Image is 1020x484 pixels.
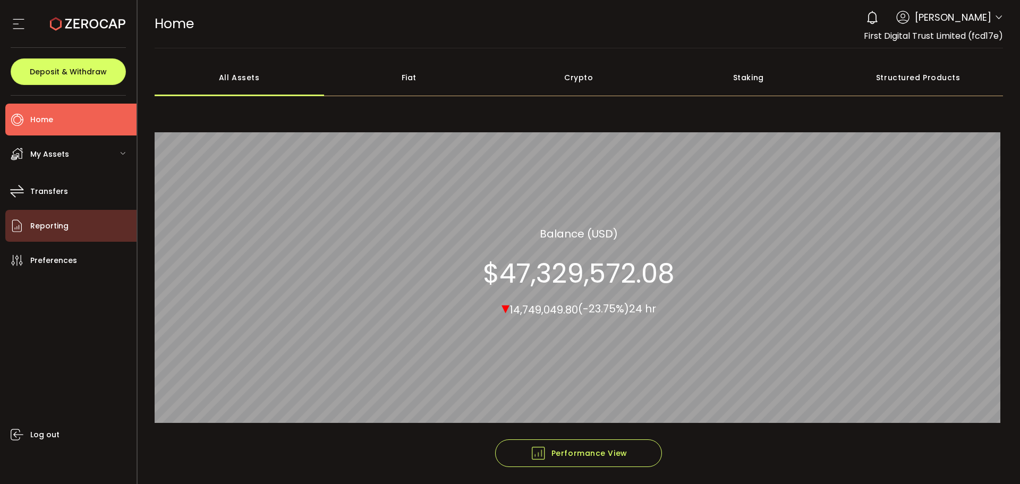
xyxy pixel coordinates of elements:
span: [PERSON_NAME] [915,10,991,24]
section: $47,329,572.08 [483,257,675,289]
span: My Assets [30,147,69,162]
span: First Digital Trust Limited (fcd17e) [864,30,1003,42]
span: Home [30,112,53,128]
div: All Assets [155,59,325,96]
iframe: Chat Widget [967,433,1020,484]
span: ▾ [501,296,509,319]
div: Crypto [494,59,664,96]
div: Staking [664,59,834,96]
span: Performance View [530,445,627,461]
span: Reporting [30,218,69,234]
div: Structured Products [834,59,1004,96]
section: Balance (USD) [540,225,618,241]
span: (-23.75%) [578,301,629,316]
span: Deposit & Withdraw [30,68,107,75]
span: Log out [30,427,59,443]
span: Preferences [30,253,77,268]
button: Performance View [495,439,662,467]
div: Fiat [324,59,494,96]
button: Deposit & Withdraw [11,58,126,85]
span: 24 hr [629,301,656,316]
span: 14,749,049.80 [509,302,578,317]
span: Transfers [30,184,68,199]
span: Home [155,14,194,33]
